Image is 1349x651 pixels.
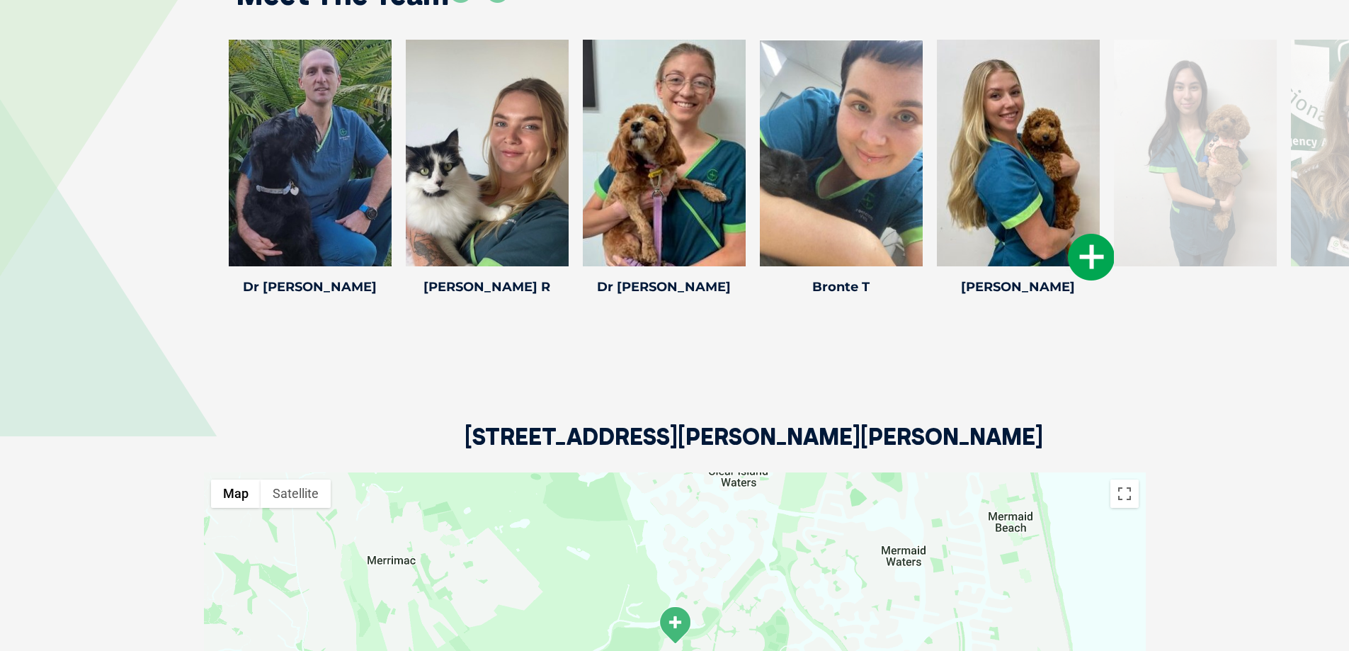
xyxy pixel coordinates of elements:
h2: [STREET_ADDRESS][PERSON_NAME][PERSON_NAME] [465,425,1043,472]
h4: [PERSON_NAME] [937,281,1100,293]
h4: Dr [PERSON_NAME] [229,281,392,293]
button: Show street map [211,480,261,508]
h4: [PERSON_NAME] R [406,281,569,293]
h4: Bronte T [760,281,923,293]
button: Show satellite imagery [261,480,331,508]
button: Toggle fullscreen view [1110,480,1139,508]
h4: Dr [PERSON_NAME] [583,281,746,293]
